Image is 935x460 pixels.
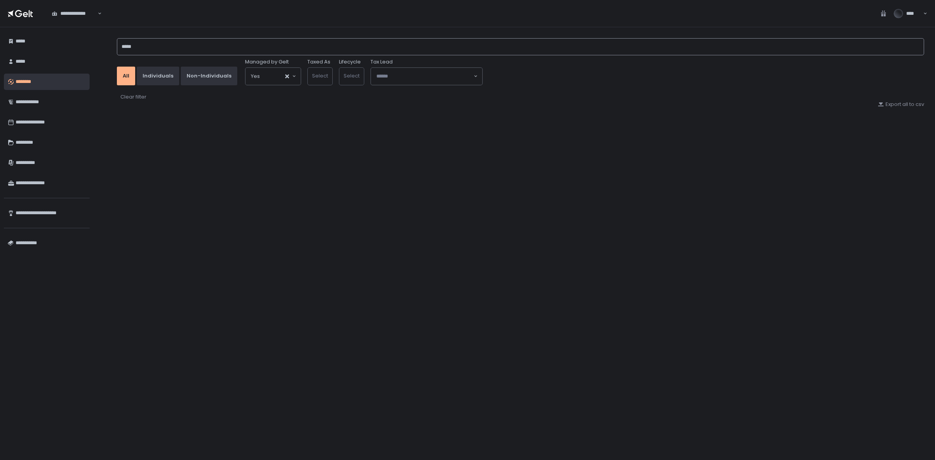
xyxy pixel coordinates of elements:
input: Search for option [260,72,284,80]
div: Individuals [143,72,173,79]
input: Search for option [96,10,97,18]
span: Tax Lead [370,58,393,65]
button: Export all to csv [878,101,924,108]
div: Search for option [371,68,482,85]
label: Taxed As [307,58,330,65]
input: Search for option [376,72,473,80]
button: Clear filter [120,93,147,101]
div: Search for option [47,5,102,21]
div: Clear filter [120,93,146,100]
div: Non-Individuals [187,72,231,79]
div: All [123,72,129,79]
span: Yes [251,72,260,80]
button: Non-Individuals [181,67,237,85]
span: Managed by Gelt [245,58,289,65]
button: Clear Selected [285,74,289,78]
button: All [117,67,135,85]
span: Select [344,72,360,79]
button: Individuals [137,67,179,85]
label: Lifecycle [339,58,361,65]
div: Search for option [245,68,301,85]
span: Select [312,72,328,79]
